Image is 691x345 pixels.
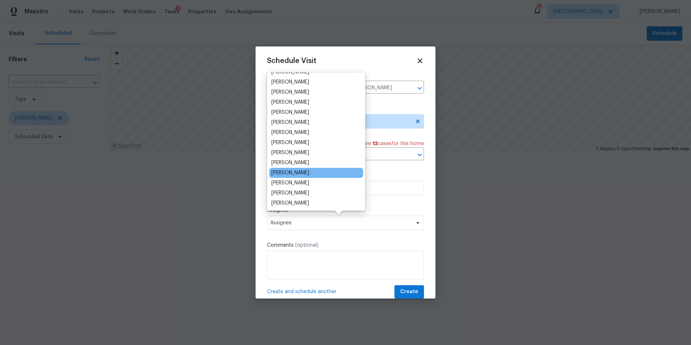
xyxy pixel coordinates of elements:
span: (optional) [295,243,319,248]
button: Create [394,285,424,299]
div: [PERSON_NAME] [271,129,309,136]
div: [PERSON_NAME] [271,189,309,197]
div: [PERSON_NAME] [271,169,309,176]
span: Assignee [270,220,411,226]
div: [PERSON_NAME] [271,79,309,86]
div: [PERSON_NAME] [271,99,309,106]
span: Create [400,287,418,296]
div: [PERSON_NAME] [271,200,309,207]
button: Open [415,150,425,160]
button: Open [415,83,425,93]
div: [PERSON_NAME] [271,159,309,166]
div: [PERSON_NAME] [271,149,309,156]
span: Schedule Visit [267,57,316,64]
label: Comments [267,242,424,249]
span: 12 [372,141,378,146]
span: Close [416,57,424,65]
span: Create and schedule another [267,288,337,295]
div: [PERSON_NAME] [PERSON_NAME] [271,210,348,217]
div: [PERSON_NAME] [271,139,309,146]
span: There are case s for this home [350,140,424,147]
div: [PERSON_NAME] [271,109,309,116]
div: [PERSON_NAME] [271,179,309,187]
div: [PERSON_NAME] [271,89,309,96]
div: [PERSON_NAME] [271,119,309,126]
